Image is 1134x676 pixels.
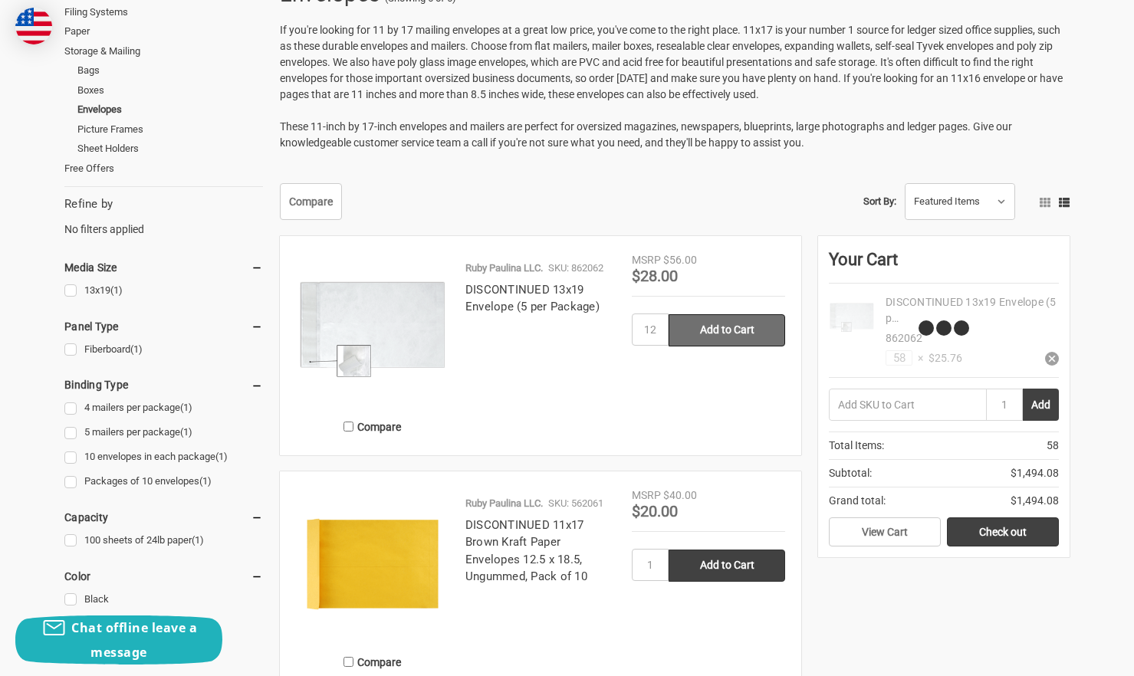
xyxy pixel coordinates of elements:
p: SKU: 562061 [548,496,603,511]
span: $1,494.08 [1011,493,1059,509]
span: Total Items: [829,438,884,454]
a: Bags [77,61,263,80]
a: Free Offers [64,159,263,179]
h5: Media Size [64,258,263,277]
a: Fiberboard [64,340,263,360]
a: 100 sheets of 24lb paper [64,530,263,551]
div: MSRP [632,252,661,268]
a: 5 mailers per package [64,422,263,443]
a: Envelopes [77,100,263,120]
span: 862062 [886,332,922,344]
a: View Cart [829,517,941,546]
a: 13x19 [64,281,263,301]
input: Add to Cart [669,314,785,346]
span: (1) [130,343,143,355]
a: Picture Frames [77,120,263,139]
a: DISCONTINUED 13x19 Envelope (5 per Package) [465,283,600,314]
p: SKU: 862062 [548,261,603,276]
span: $28.00 [632,267,678,285]
img: 13x19 Envelope (5 per Package) [829,294,875,340]
button: Add [1023,389,1059,421]
label: Compare [296,649,449,674]
a: Compare [280,183,342,220]
h5: Refine by [64,195,263,213]
label: Sort By: [863,190,896,213]
input: Add to Cart [669,550,785,582]
h5: Capacity [64,508,263,527]
a: Check out [947,517,1059,546]
h5: Binding Type [64,376,263,394]
span: $40.00 [663,489,697,501]
a: 10 envelopes in each package [64,447,263,468]
input: Compare [343,422,353,432]
p: Ruby Paulina LLC. [465,496,543,511]
span: (1) [192,534,204,546]
a: Paper [64,21,263,41]
div: Your Cart [829,247,1059,284]
img: 13x19 Envelope (5 per Package) [296,252,449,405]
span: (1) [215,451,228,462]
input: Compare [343,657,353,667]
span: (1) [110,284,123,296]
a: Boxes [77,80,263,100]
span: $20.00 [632,502,678,520]
a: Storage & Mailing [64,41,263,61]
span: These 11-inch by 17-inch envelopes and mailers are perfect for oversized magazines, newspapers, b... [280,120,1012,149]
a: Black [64,589,263,610]
a: Filing Systems [64,2,263,22]
span: If you're looking for 11 by 17 mailing envelopes at a great low price, you've come to the right p... [280,24,1063,100]
h5: Panel Type [64,317,263,336]
button: Chat offline leave a message [15,615,222,665]
img: duty and tax information for United States [15,8,52,44]
label: Compare [296,414,449,439]
img: 11x17 Brown Kraft Paper Envelopes 12.5 x 18.5, Ungummed, Pack of 10 [296,487,449,641]
span: (1) [199,475,212,487]
input: Add SKU to Cart [829,389,986,421]
span: Subtotal: [829,465,872,481]
a: Sheet Holders [77,139,263,159]
span: $1,494.08 [1011,465,1059,481]
div: No filters applied [64,195,263,237]
p: Ruby Paulina LLC. [465,261,543,276]
span: 58 [1047,438,1059,454]
span: (1) [180,402,192,413]
span: × [912,350,923,366]
span: (1) [180,426,192,438]
span: Chat offline leave a message [71,619,197,661]
a: 4 mailers per package [64,398,263,418]
span: Grand total: [829,493,886,509]
h5: Color [64,567,263,586]
a: Packages of 10 envelopes [64,471,263,492]
div: MSRP [632,487,661,504]
a: DISCONTINUED 13x19 Envelope (5 p… [886,296,1057,324]
a: DISCONTINUED 11x17 Brown Kraft Paper Envelopes 12.5 x 18.5, Ungummed, Pack of 10 [465,518,587,584]
span: $56.00 [663,254,697,266]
